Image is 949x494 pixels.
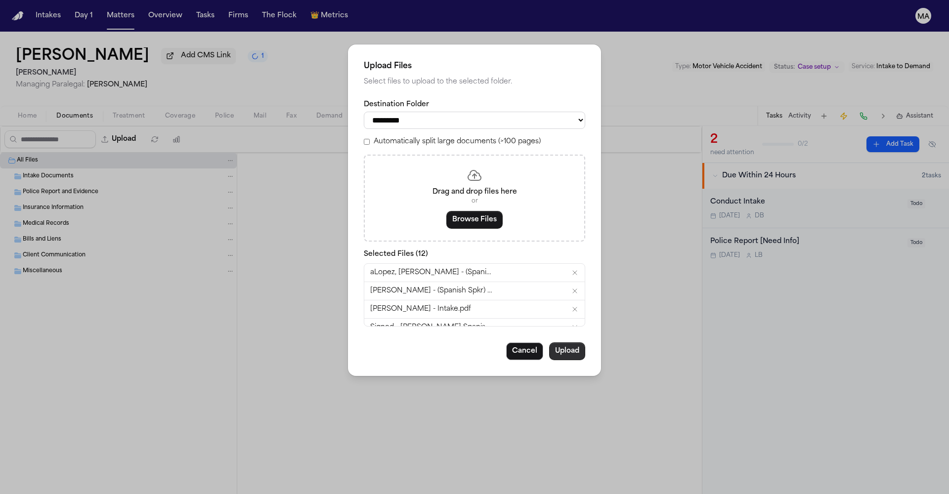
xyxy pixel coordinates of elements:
p: Drag and drop files here [377,187,572,197]
button: Remove Rodrigo Lopez - Intake.pdf [571,305,579,313]
p: or [377,197,572,205]
button: Remove aLopez, Rodrigo - (Spanish Spkr) - AF:RA:AT - Case Details - MyCase.pdf [571,269,579,277]
button: Remove Lopez, Rodrigo - (Spanish Spkr) - AF:RA:AT - Case Details - MyCase.pdf [571,287,579,295]
label: Automatically split large documents (>100 pages) [374,137,541,147]
p: Selected Files ( 12 ) [364,249,585,259]
p: Select files to upload to the selected folder. [364,76,585,88]
span: aLopez, [PERSON_NAME] - (Spanish Spkr) - AF:RA:AT - Case Details - MyCase.pdf [370,268,494,278]
button: Browse Files [446,211,503,229]
button: Cancel [506,342,543,360]
span: [PERSON_NAME] - Intake.pdf [370,304,471,314]
span: Signed - [PERSON_NAME] Spanish Contract 2025.pdf [370,323,494,332]
label: Destination Folder [364,100,585,110]
span: [PERSON_NAME] - (Spanish Spkr) - AF:RA:AT - Case Details - MyCase.pdf [370,286,494,296]
h2: Upload Files [364,60,585,72]
button: Upload [549,342,585,360]
button: Remove Signed - J. Alexander Spanish Contract 2025.pdf [571,324,579,331]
